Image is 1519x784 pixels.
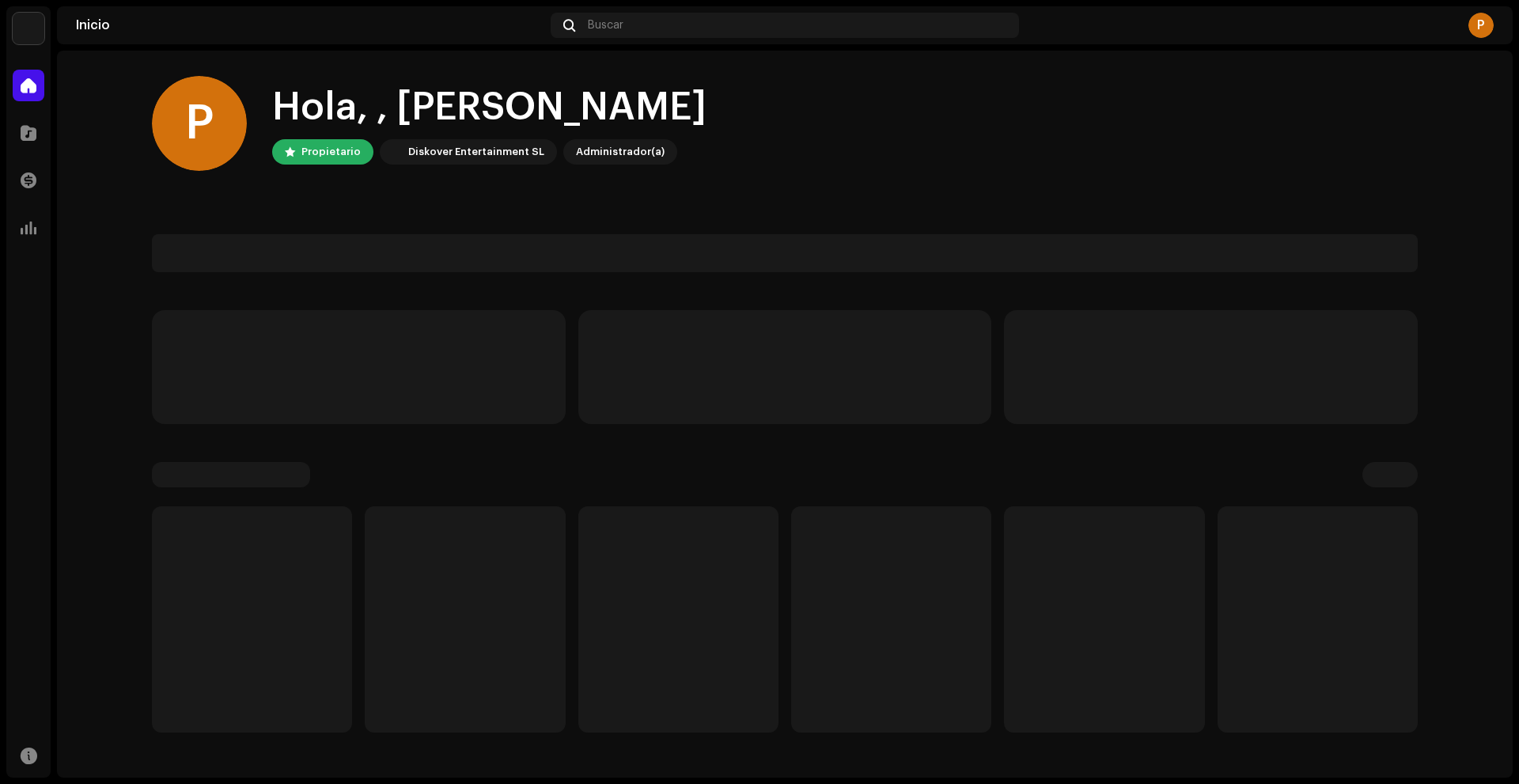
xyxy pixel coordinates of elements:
img: 297a105e-aa6c-4183-9ff4-27133c00f2e2 [13,13,44,44]
div: Inicio [76,19,544,32]
div: Propietario [301,142,361,161]
div: Administrador(a) [576,142,665,161]
span: Buscar [588,19,623,32]
div: P [1468,13,1494,38]
img: 297a105e-aa6c-4183-9ff4-27133c00f2e2 [383,142,402,161]
div: Hola, , [PERSON_NAME] [272,82,706,133]
div: P [152,76,247,171]
div: Diskover Entertainment SL [408,142,544,161]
